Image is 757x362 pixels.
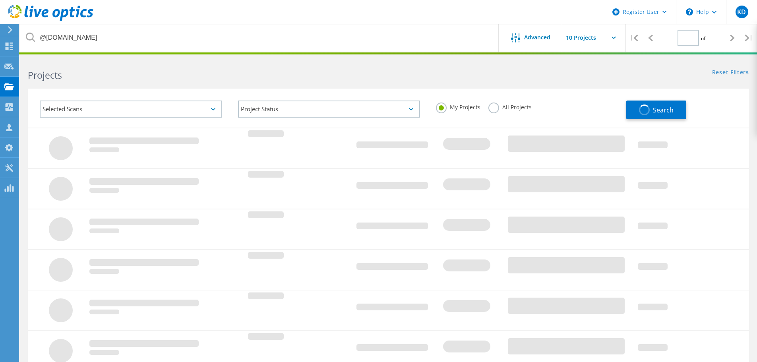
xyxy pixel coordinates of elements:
[712,70,749,76] a: Reset Filters
[436,103,480,110] label: My Projects
[524,35,550,40] span: Advanced
[653,106,674,114] span: Search
[8,17,93,22] a: Live Optics Dashboard
[701,35,705,42] span: of
[238,101,420,118] div: Project Status
[20,24,499,52] input: Search projects by name, owner, ID, company, etc
[741,24,757,52] div: |
[737,9,746,15] span: KD
[626,101,686,119] button: Search
[28,69,62,81] b: Projects
[686,8,693,15] svg: \n
[40,101,222,118] div: Selected Scans
[626,24,642,52] div: |
[488,103,532,110] label: All Projects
